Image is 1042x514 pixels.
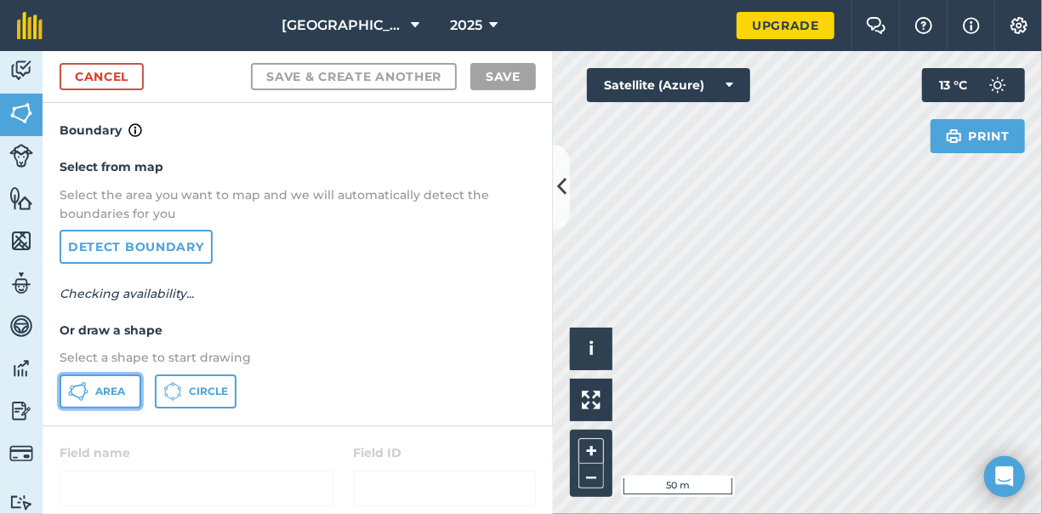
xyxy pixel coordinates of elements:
img: svg+xml;base64,PHN2ZyB4bWxucz0iaHR0cDovL3d3dy53My5vcmcvMjAwMC9zdmciIHdpZHRoPSIxNyIgaGVpZ2h0PSIxNy... [963,15,980,36]
img: svg+xml;base64,PD94bWwgdmVyc2lvbj0iMS4wIiBlbmNvZGluZz0idXRmLTgiPz4KPCEtLSBHZW5lcmF0b3I6IEFkb2JlIE... [9,313,33,339]
img: svg+xml;base64,PD94bWwgdmVyc2lvbj0iMS4wIiBlbmNvZGluZz0idXRmLTgiPz4KPCEtLSBHZW5lcmF0b3I6IEFkb2JlIE... [9,442,33,465]
img: svg+xml;base64,PD94bWwgdmVyc2lvbj0iMS4wIiBlbmNvZGluZz0idXRmLTgiPz4KPCEtLSBHZW5lcmF0b3I6IEFkb2JlIE... [9,494,33,511]
img: svg+xml;base64,PHN2ZyB4bWxucz0iaHR0cDovL3d3dy53My5vcmcvMjAwMC9zdmciIHdpZHRoPSI1NiIgaGVpZ2h0PSI2MC... [9,186,33,211]
button: – [578,464,604,488]
a: Cancel [60,63,144,90]
img: svg+xml;base64,PD94bWwgdmVyc2lvbj0iMS4wIiBlbmNvZGluZz0idXRmLTgiPz4KPCEtLSBHZW5lcmF0b3I6IEFkb2JlIE... [9,398,33,424]
img: Two speech bubbles overlapping with the left bubble in the forefront [866,17,886,34]
div: Open Intercom Messenger [984,456,1025,497]
button: Print [931,119,1026,153]
p: Select a shape to start drawing [60,348,536,367]
span: Area [95,385,125,398]
span: 2025 [450,15,482,36]
span: 13 ° C [939,68,967,102]
img: svg+xml;base64,PD94bWwgdmVyc2lvbj0iMS4wIiBlbmNvZGluZz0idXRmLTgiPz4KPCEtLSBHZW5lcmF0b3I6IEFkb2JlIE... [9,271,33,296]
img: A cog icon [1009,17,1029,34]
button: + [578,438,604,464]
img: Four arrows, one pointing top left, one top right, one bottom right and the last bottom left [582,391,601,409]
p: Select the area you want to map and we will automatically detect the boundaries for you [60,186,536,224]
h4: Boundary [43,103,553,140]
span: i [589,338,594,359]
span: [GEOGRAPHIC_DATA] [282,15,404,36]
a: Detect boundary [60,230,213,264]
img: svg+xml;base64,PHN2ZyB4bWxucz0iaHR0cDovL3d3dy53My5vcmcvMjAwMC9zdmciIHdpZHRoPSIxNyIgaGVpZ2h0PSIxNy... [128,120,142,140]
span: Circle [189,385,228,398]
img: svg+xml;base64,PHN2ZyB4bWxucz0iaHR0cDovL3d3dy53My5vcmcvMjAwMC9zdmciIHdpZHRoPSIxOSIgaGVpZ2h0PSIyNC... [946,126,962,146]
em: Checking availability... [60,286,194,301]
img: svg+xml;base64,PD94bWwgdmVyc2lvbj0iMS4wIiBlbmNvZGluZz0idXRmLTgiPz4KPCEtLSBHZW5lcmF0b3I6IEFkb2JlIE... [9,58,33,83]
button: Area [60,374,141,408]
img: A question mark icon [914,17,934,34]
img: svg+xml;base64,PD94bWwgdmVyc2lvbj0iMS4wIiBlbmNvZGluZz0idXRmLTgiPz4KPCEtLSBHZW5lcmF0b3I6IEFkb2JlIE... [981,68,1015,102]
img: svg+xml;base64,PD94bWwgdmVyc2lvbj0iMS4wIiBlbmNvZGluZz0idXRmLTgiPz4KPCEtLSBHZW5lcmF0b3I6IEFkb2JlIE... [9,144,33,168]
button: Satellite (Azure) [587,68,750,102]
img: fieldmargin Logo [17,12,43,39]
button: Save & Create Another [251,63,457,90]
button: Circle [155,374,236,408]
button: 13 °C [922,68,1025,102]
button: Save [470,63,536,90]
h4: Or draw a shape [60,321,536,340]
img: svg+xml;base64,PHN2ZyB4bWxucz0iaHR0cDovL3d3dy53My5vcmcvMjAwMC9zdmciIHdpZHRoPSI1NiIgaGVpZ2h0PSI2MC... [9,100,33,126]
h4: Select from map [60,157,536,176]
img: svg+xml;base64,PD94bWwgdmVyc2lvbj0iMS4wIiBlbmNvZGluZz0idXRmLTgiPz4KPCEtLSBHZW5lcmF0b3I6IEFkb2JlIE... [9,356,33,381]
button: i [570,328,612,370]
a: Upgrade [737,12,834,39]
img: svg+xml;base64,PHN2ZyB4bWxucz0iaHR0cDovL3d3dy53My5vcmcvMjAwMC9zdmciIHdpZHRoPSI1NiIgaGVpZ2h0PSI2MC... [9,228,33,254]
